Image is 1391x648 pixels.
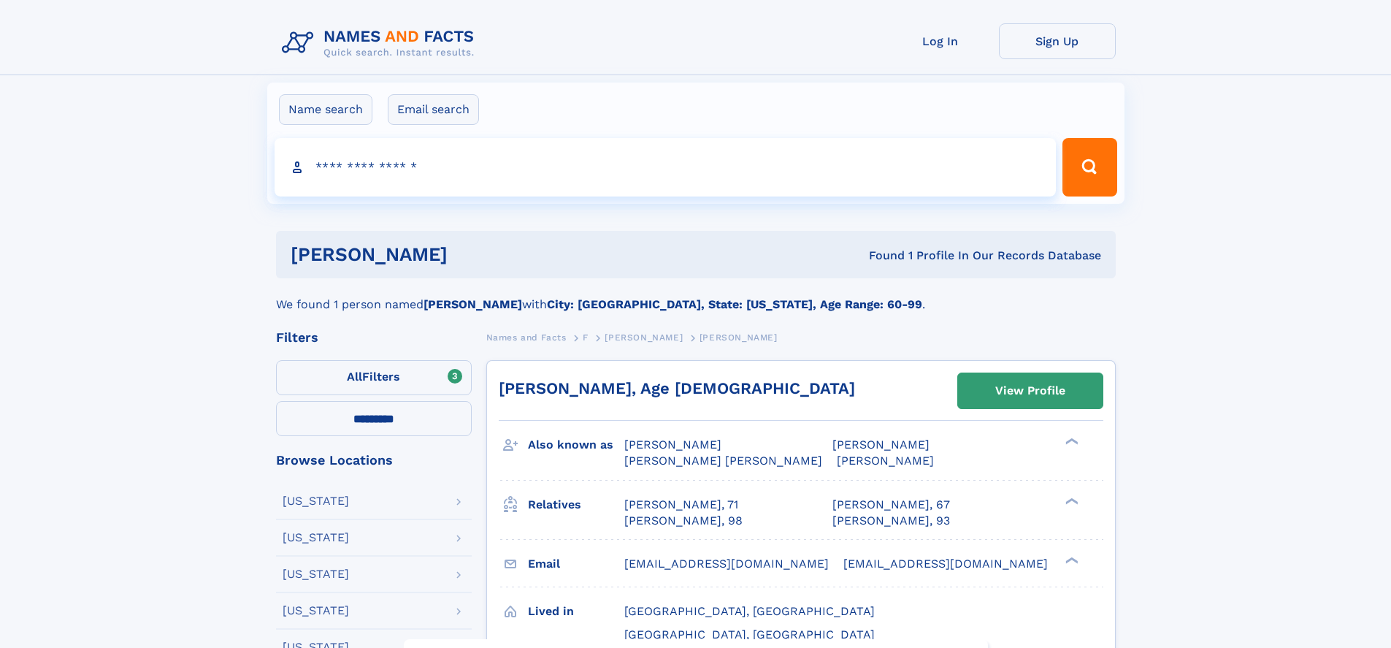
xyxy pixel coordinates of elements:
[1062,437,1079,446] div: ❯
[1062,496,1079,506] div: ❯
[837,454,934,468] span: [PERSON_NAME]
[583,332,589,343] span: F
[700,332,778,343] span: [PERSON_NAME]
[276,23,486,63] img: Logo Names and Facts
[624,557,829,571] span: [EMAIL_ADDRESS][DOMAIN_NAME]
[958,373,1103,408] a: View Profile
[486,328,567,346] a: Names and Facts
[882,23,999,59] a: Log In
[605,332,683,343] span: [PERSON_NAME]
[843,557,1048,571] span: [EMAIL_ADDRESS][DOMAIN_NAME]
[624,604,875,618] span: [GEOGRAPHIC_DATA], [GEOGRAPHIC_DATA]
[624,628,875,641] span: [GEOGRAPHIC_DATA], [GEOGRAPHIC_DATA]
[283,532,349,544] div: [US_STATE]
[1062,555,1079,565] div: ❯
[658,248,1101,264] div: Found 1 Profile In Our Records Database
[275,138,1057,197] input: search input
[528,599,624,624] h3: Lived in
[347,370,362,384] span: All
[995,374,1065,408] div: View Profile
[283,605,349,617] div: [US_STATE]
[583,328,589,346] a: F
[276,454,472,467] div: Browse Locations
[528,432,624,457] h3: Also known as
[388,94,479,125] label: Email search
[283,495,349,507] div: [US_STATE]
[528,492,624,517] h3: Relatives
[832,438,930,451] span: [PERSON_NAME]
[283,568,349,580] div: [US_STATE]
[624,497,738,513] a: [PERSON_NAME], 71
[1062,138,1116,197] button: Search Button
[547,297,922,311] b: City: [GEOGRAPHIC_DATA], State: [US_STATE], Age Range: 60-99
[624,513,743,529] a: [PERSON_NAME], 98
[291,245,659,264] h1: [PERSON_NAME]
[528,552,624,576] h3: Email
[832,497,950,513] a: [PERSON_NAME], 67
[832,513,950,529] a: [PERSON_NAME], 93
[279,94,372,125] label: Name search
[276,278,1116,313] div: We found 1 person named with .
[276,331,472,344] div: Filters
[999,23,1116,59] a: Sign Up
[499,379,855,397] a: [PERSON_NAME], Age [DEMOGRAPHIC_DATA]
[624,438,721,451] span: [PERSON_NAME]
[276,360,472,395] label: Filters
[424,297,522,311] b: [PERSON_NAME]
[624,454,822,468] span: [PERSON_NAME] [PERSON_NAME]
[605,328,683,346] a: [PERSON_NAME]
